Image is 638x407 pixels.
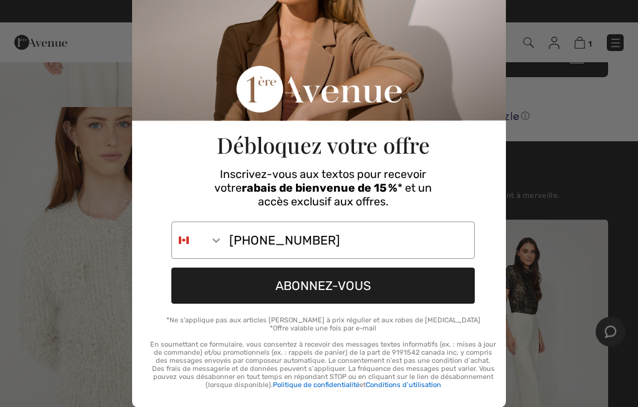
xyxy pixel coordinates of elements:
span: *Ne s'applique pas aux articles [PERSON_NAME] à prix régulier et aux robes de [MEDICAL_DATA] [166,316,480,324]
img: Canada [179,235,189,245]
input: Téléphone [223,222,474,258]
a: Conditions d’utilisation [366,381,441,389]
span: Inscrivez-vous aux textos pour recevoir votre * et un accès exclusif aux offres. [214,167,432,208]
span: Débloquez votre offre [217,130,430,159]
button: Search Countries [172,222,223,258]
p: En soumettant ce formulaire, vous consentez à recevoir des messages textes informatifs (ex. : mis... [150,340,496,389]
span: *Offre valable une fois par e-mail [270,324,376,332]
a: Politique de confidentialité [273,381,359,389]
button: ABONNEZ-VOUS [171,268,475,304]
span: rabais de bienvenue de 15 % [242,181,398,195]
